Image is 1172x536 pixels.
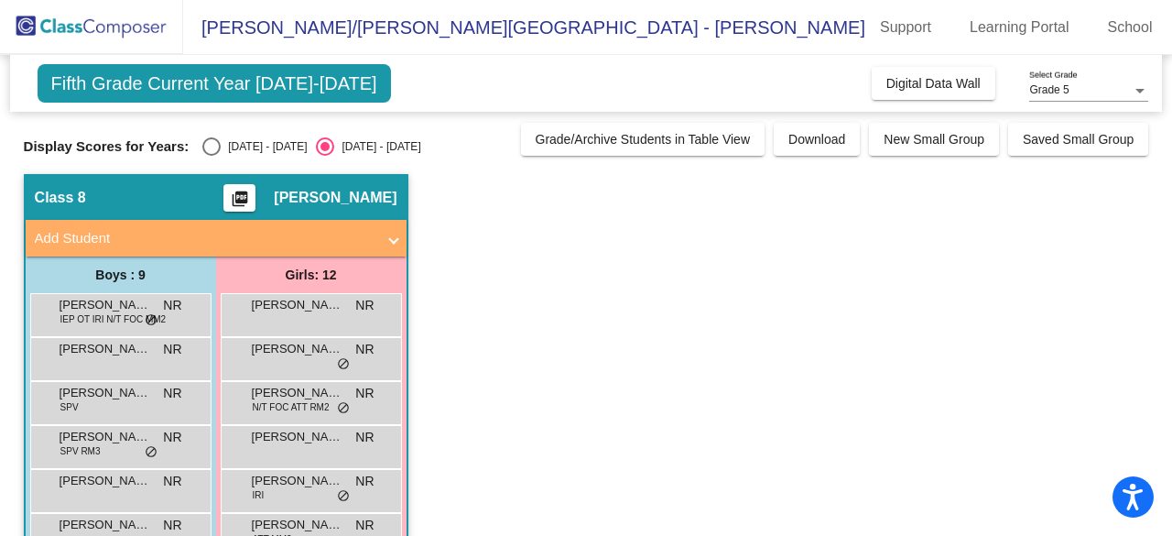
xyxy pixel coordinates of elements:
span: IEP OT IRI N/T FOC MM2 [60,312,167,326]
span: IRI [253,488,265,502]
span: NR [163,516,181,535]
div: Boys : 9 [26,257,216,293]
span: NR [163,428,181,447]
div: [DATE] - [DATE] [334,138,420,155]
span: [PERSON_NAME] [252,516,343,534]
span: Download [788,132,845,147]
span: [PERSON_NAME] [60,516,151,534]
span: New Small Group [884,132,984,147]
span: [PERSON_NAME] [252,384,343,402]
span: Class 8 [35,189,86,207]
span: [PERSON_NAME] [252,428,343,446]
span: do_not_disturb_alt [145,313,157,328]
mat-icon: picture_as_pdf [229,190,251,215]
span: [PERSON_NAME] [60,296,151,314]
button: New Small Group [869,123,999,156]
span: [PERSON_NAME] [252,472,343,490]
span: [PERSON_NAME] [PERSON_NAME] [60,428,151,446]
div: Girls: 12 [216,257,407,293]
span: Digital Data Wall [886,76,981,91]
span: do_not_disturb_alt [337,401,350,416]
span: [PERSON_NAME]/[PERSON_NAME][GEOGRAPHIC_DATA] - [PERSON_NAME] [183,13,865,42]
span: NR [355,384,374,403]
span: N/T FOC ATT RM2 [253,400,330,414]
span: NR [355,516,374,535]
a: Support [865,13,946,42]
span: NR [355,296,374,315]
button: Saved Small Group [1008,123,1148,156]
span: [PERSON_NAME] [252,340,343,358]
span: NR [163,384,181,403]
span: [PERSON_NAME] [PERSON_NAME] [60,340,151,358]
span: NR [355,428,374,447]
span: NR [163,472,181,491]
span: [PERSON_NAME] [60,384,151,402]
span: Fifth Grade Current Year [DATE]-[DATE] [38,64,391,103]
div: [DATE] - [DATE] [221,138,307,155]
span: NR [163,296,181,315]
span: Saved Small Group [1023,132,1134,147]
button: Digital Data Wall [872,67,995,100]
mat-panel-title: Add Student [35,228,375,249]
span: do_not_disturb_alt [337,357,350,372]
a: Learning Portal [955,13,1084,42]
span: do_not_disturb_alt [145,445,157,460]
mat-radio-group: Select an option [202,137,420,156]
span: NR [163,340,181,359]
button: Print Students Details [223,184,255,212]
button: Grade/Archive Students in Table View [521,123,765,156]
span: do_not_disturb_alt [337,489,350,504]
span: SPV [60,400,79,414]
span: SPV RM3 [60,444,101,458]
span: NR [355,472,374,491]
span: Grade/Archive Students in Table View [536,132,751,147]
button: Download [774,123,860,156]
span: [PERSON_NAME] [60,472,151,490]
span: [PERSON_NAME] [252,296,343,314]
span: Grade 5 [1029,83,1069,96]
span: Display Scores for Years: [24,138,190,155]
span: [PERSON_NAME] [274,189,396,207]
span: NR [355,340,374,359]
a: School [1093,13,1167,42]
mat-expansion-panel-header: Add Student [26,220,407,257]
